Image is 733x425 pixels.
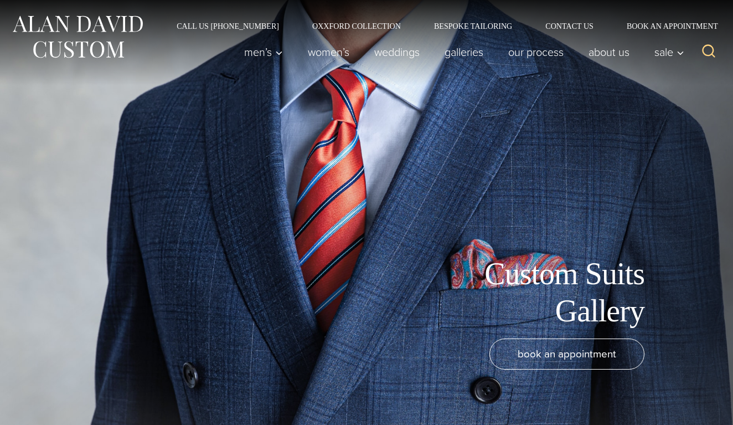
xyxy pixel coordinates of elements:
[395,255,644,330] h1: Custom Suits Gallery
[11,12,144,62] img: Alan David Custom
[695,39,722,65] button: View Search Form
[654,47,684,58] span: Sale
[160,22,722,30] nav: Secondary Navigation
[244,47,283,58] span: Men’s
[518,346,616,362] span: book an appointment
[529,22,610,30] a: Contact Us
[496,41,576,63] a: Our Process
[432,41,496,63] a: Galleries
[610,22,722,30] a: Book an Appointment
[417,22,529,30] a: Bespoke Tailoring
[576,41,642,63] a: About Us
[362,41,432,63] a: weddings
[232,41,690,63] nav: Primary Navigation
[160,22,296,30] a: Call Us [PHONE_NUMBER]
[296,22,417,30] a: Oxxford Collection
[489,339,644,370] a: book an appointment
[296,41,362,63] a: Women’s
